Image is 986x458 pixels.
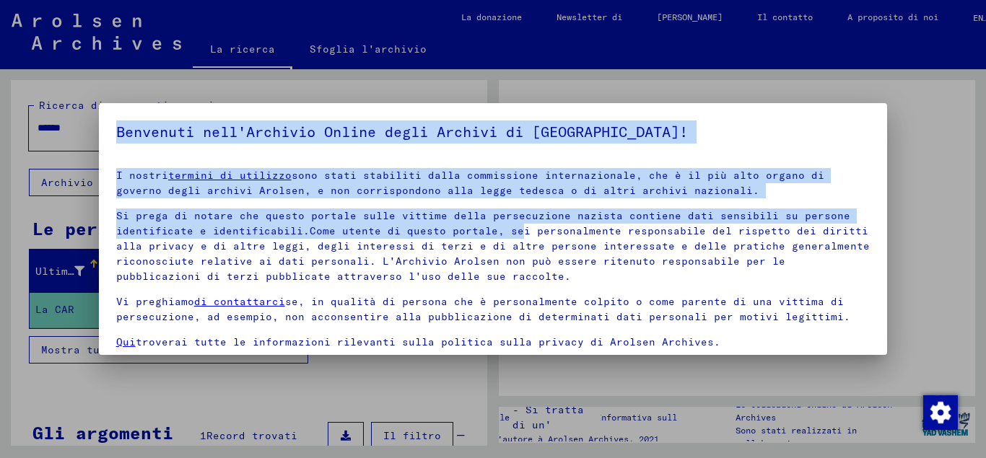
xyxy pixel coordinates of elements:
[194,295,285,308] a: di contattarci
[168,169,292,182] a: termini di utilizzo
[116,168,871,198] p: I nostri sono stati stabiliti dalla commissione internazionale, che è il più alto organo di gover...
[923,395,958,430] img: Cambiare il consenso
[116,120,871,144] h5: Benvenuti nell'Archivio Online degli Archivi di [GEOGRAPHIC_DATA]!
[116,335,136,348] a: Qui
[116,294,871,325] p: Vi preghiamo se, in qualità di persona che è personalmente colpito o come parente di una vittima ...
[116,208,871,284] p: Si prega di notare che questo portale sulle vittime della persecuzione nazista contiene dati sens...
[116,335,871,350] p: troverai tutte le informazioni rilevanti sulla politica sulla privacy di Arolsen Archives.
